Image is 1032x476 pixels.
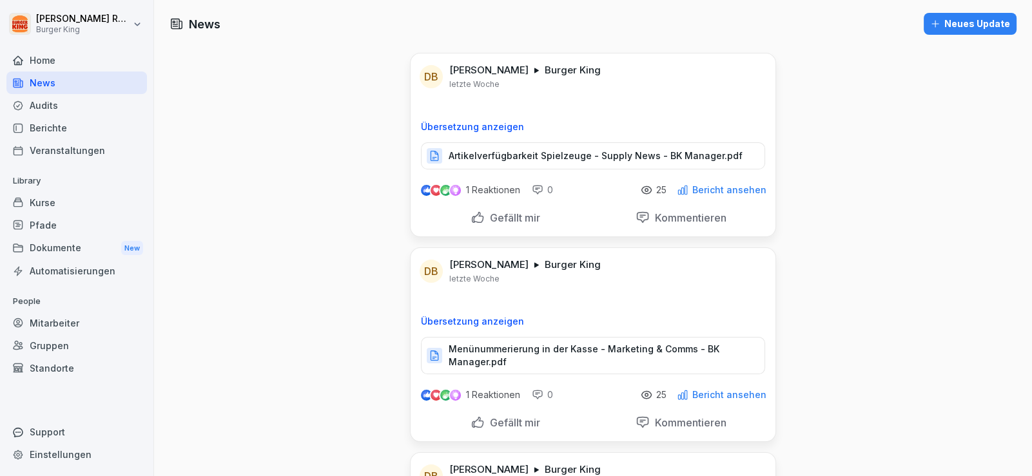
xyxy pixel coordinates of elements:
[431,186,441,195] img: love
[449,274,500,284] p: letzte Woche
[6,214,147,236] a: Pfade
[6,139,147,162] a: Veranstaltungen
[6,71,147,94] a: News
[6,443,147,466] a: Einstellungen
[6,49,147,71] a: Home
[466,390,520,400] p: 1 Reaktionen
[36,14,130,24] p: [PERSON_NAME] Rohrich
[6,334,147,357] a: Gruppen
[466,185,520,195] p: 1 Reaktionen
[449,343,752,368] p: Menünummerierung in der Kasse - Marketing & Comms - BK Manager.pdf
[6,291,147,312] p: People
[6,236,147,260] div: Dokumente
[189,15,220,33] h1: News
[656,390,667,400] p: 25
[6,191,147,214] a: Kurse
[924,13,1017,35] button: Neues Update
[6,171,147,191] p: Library
[6,357,147,379] a: Standorte
[485,211,540,224] p: Gefällt mir
[421,122,765,132] p: Übersetzung anzeigen
[532,184,553,196] div: 0
[36,25,130,34] p: Burger King
[6,236,147,260] a: DokumenteNew
[121,241,143,256] div: New
[532,388,553,401] div: 0
[545,258,601,271] p: Burger King
[692,185,766,195] p: Bericht ansehen
[692,390,766,400] p: Bericht ansehen
[440,185,451,196] img: celebrate
[450,184,461,196] img: inspiring
[449,463,529,476] p: [PERSON_NAME]
[422,185,432,195] img: like
[422,390,432,400] img: like
[485,416,540,429] p: Gefällt mir
[420,260,443,283] div: DB
[449,79,500,90] p: letzte Woche
[421,316,765,327] p: Übersetzung anzeigen
[440,390,451,401] img: celebrate
[650,416,726,429] p: Kommentieren
[449,64,529,77] p: [PERSON_NAME]
[930,17,1010,31] div: Neues Update
[449,258,529,271] p: [PERSON_NAME]
[545,463,601,476] p: Burger King
[450,389,461,401] img: inspiring
[6,421,147,443] div: Support
[421,153,765,166] a: Artikelverfügbarkeit Spielzeuge - Supply News - BK Manager.pdf
[6,117,147,139] a: Berichte
[6,260,147,282] a: Automatisierungen
[650,211,726,224] p: Kommentieren
[420,65,443,88] div: DB
[6,312,147,334] a: Mitarbeiter
[6,94,147,117] a: Audits
[656,185,667,195] p: 25
[431,390,441,400] img: love
[545,64,601,77] p: Burger King
[449,149,743,162] p: Artikelverfügbarkeit Spielzeuge - Supply News - BK Manager.pdf
[421,353,765,366] a: Menünummerierung in der Kasse - Marketing & Comms - BK Manager.pdf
